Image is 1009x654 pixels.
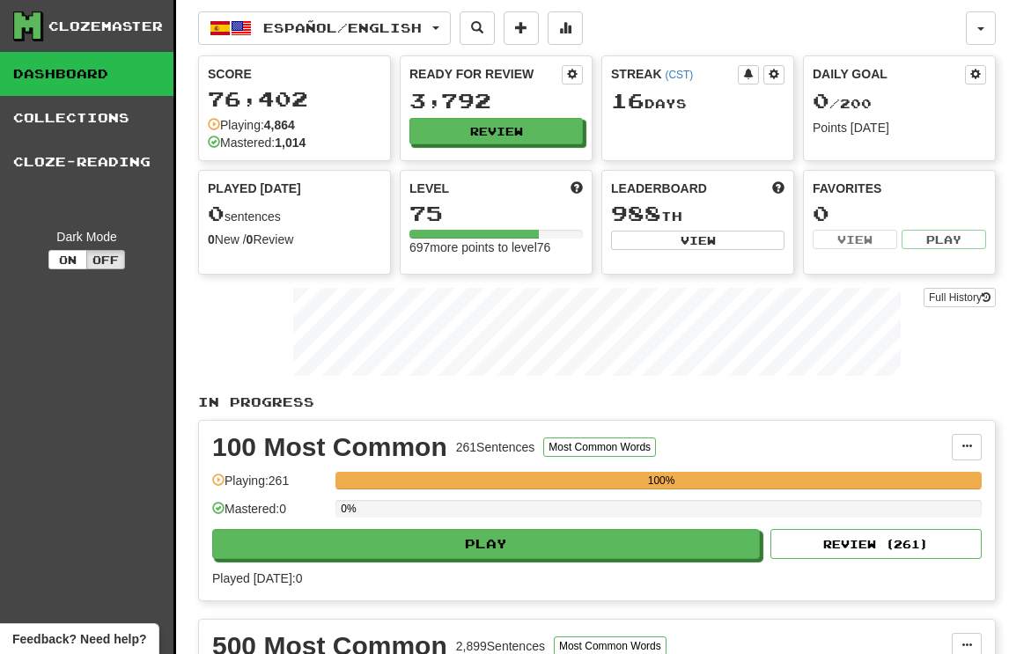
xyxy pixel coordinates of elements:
[924,288,996,307] a: Full History
[548,11,583,45] button: More stats
[212,472,327,501] div: Playing: 261
[198,393,996,411] p: In Progress
[504,11,539,45] button: Add sentence to collection
[813,65,965,85] div: Daily Goal
[665,69,693,81] a: (CST)
[208,116,295,134] div: Playing:
[460,11,495,45] button: Search sentences
[409,90,583,112] div: 3,792
[409,180,449,197] span: Level
[208,202,381,225] div: sentences
[208,134,306,151] div: Mastered:
[212,529,760,559] button: Play
[198,11,451,45] button: Español/English
[611,201,661,225] span: 988
[247,232,254,246] strong: 0
[611,231,784,250] button: View
[48,250,87,269] button: On
[543,437,656,457] button: Most Common Words
[611,65,738,83] div: Streak
[13,228,160,246] div: Dark Mode
[611,202,784,225] div: th
[456,438,535,456] div: 261 Sentences
[409,202,583,224] div: 75
[212,571,302,585] span: Played [DATE]: 0
[208,180,301,197] span: Played [DATE]
[208,201,225,225] span: 0
[611,180,707,197] span: Leaderboard
[409,118,583,144] button: Review
[813,119,986,136] div: Points [DATE]
[813,180,986,197] div: Favorites
[208,231,381,248] div: New / Review
[571,180,583,197] span: Score more points to level up
[86,250,125,269] button: Off
[813,96,872,111] span: / 200
[409,239,583,256] div: 697 more points to level 76
[212,434,447,460] div: 100 Most Common
[264,118,295,132] strong: 4,864
[902,230,986,249] button: Play
[208,88,381,110] div: 76,402
[813,88,829,113] span: 0
[212,500,327,529] div: Mastered: 0
[263,20,422,35] span: Español / English
[409,65,562,83] div: Ready for Review
[208,65,381,83] div: Score
[275,136,306,150] strong: 1,014
[813,230,897,249] button: View
[611,90,784,113] div: Day s
[208,232,215,246] strong: 0
[341,472,982,489] div: 100%
[611,88,644,113] span: 16
[772,180,784,197] span: This week in points, UTC
[813,202,986,224] div: 0
[48,18,163,35] div: Clozemaster
[12,630,146,648] span: Open feedback widget
[770,529,982,559] button: Review (261)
